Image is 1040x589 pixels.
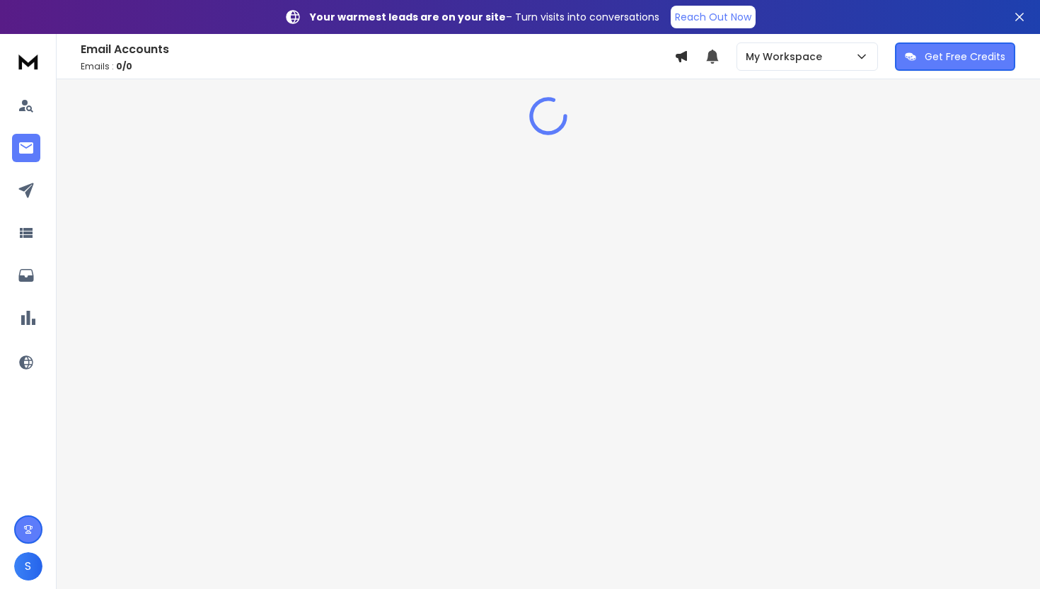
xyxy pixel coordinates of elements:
[81,61,674,72] p: Emails :
[310,10,659,24] p: – Turn visits into conversations
[310,10,506,24] strong: Your warmest leads are on your site
[746,50,828,64] p: My Workspace
[895,42,1015,71] button: Get Free Credits
[925,50,1005,64] p: Get Free Credits
[14,552,42,581] button: S
[675,10,751,24] p: Reach Out Now
[14,48,42,74] img: logo
[81,41,674,58] h1: Email Accounts
[671,6,756,28] a: Reach Out Now
[116,60,132,72] span: 0 / 0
